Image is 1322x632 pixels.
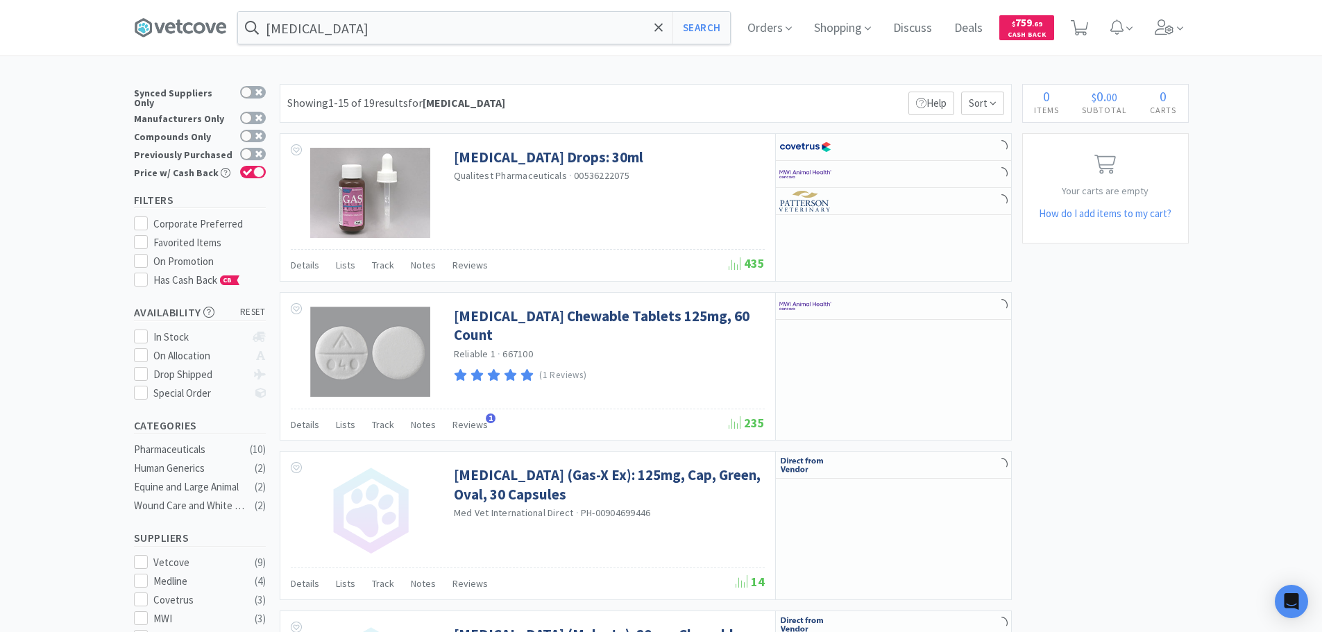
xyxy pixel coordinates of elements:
img: no_image.png [325,466,416,556]
div: MWI [153,610,239,627]
span: 1 [486,413,495,423]
div: ( 2 ) [255,479,266,495]
img: c67096674d5b41e1bca769e75293f8dd_19.png [779,454,831,475]
div: ( 10 ) [250,441,266,458]
a: Reliable 1 [454,348,496,360]
h4: Subtotal [1071,103,1139,117]
span: Reviews [452,577,488,590]
div: Synced Suppliers Only [134,86,233,108]
h5: Availability [134,305,266,321]
div: Equine and Large Animal [134,479,246,495]
span: 235 [729,415,765,431]
span: $ [1092,90,1096,104]
button: Search [672,12,730,44]
span: Reviews [452,418,488,431]
div: In Stock [153,329,246,345]
span: Notes [411,259,436,271]
div: ( 9 ) [255,554,266,571]
span: Details [291,418,319,431]
span: Has Cash Back [153,273,240,287]
h4: Carts [1139,103,1188,117]
a: Deals [949,22,988,35]
div: ( 2 ) [255,497,266,514]
div: Compounds Only [134,130,233,142]
div: Previously Purchased [134,148,233,160]
span: Details [291,259,319,271]
img: 51549607e3924e8a9638da682992fd9f_68130.jpeg [310,148,430,238]
div: ( 3 ) [255,592,266,608]
a: Discuss [888,22,938,35]
img: b20762bef11847cbbf02eb5358f7bbeb_389635.png [310,307,430,397]
span: 0 [1160,87,1167,105]
div: . [1071,89,1139,103]
a: $759.69Cash Back [999,9,1054,46]
img: f5e969b455434c6296c6d81ef179fa71_3.png [779,191,831,212]
span: Lists [336,577,355,590]
span: · [576,506,579,519]
a: Med Vet International Direct [454,506,574,519]
span: · [498,348,500,360]
span: Track [372,259,394,271]
span: CB [221,276,235,284]
div: On Allocation [153,348,246,364]
span: reset [240,305,266,320]
span: Track [372,418,394,431]
p: Your carts are empty [1023,183,1188,198]
span: 0 [1043,87,1050,105]
h5: Categories [134,418,266,434]
img: 77fca1acd8b6420a9015268ca798ef17_1.png [779,137,831,157]
img: f6b2451649754179b5b4e0c70c3f7cb0_2.png [779,164,831,185]
a: [MEDICAL_DATA] Drops: 30ml [454,148,643,166]
span: 435 [729,255,765,271]
span: for [408,96,505,110]
div: Covetrus [153,592,239,608]
span: Notes [411,418,436,431]
div: Manufacturers Only [134,112,233,123]
span: Sort [961,92,1004,115]
div: On Promotion [153,253,266,270]
div: Pharmaceuticals [134,441,246,458]
span: PH-00904699446 [581,506,651,519]
div: Human Generics [134,460,246,477]
span: 00 [1106,90,1117,104]
span: 667100 [502,348,533,360]
div: Open Intercom Messenger [1275,585,1308,618]
a: Qualitest Pharmaceuticals [454,169,567,182]
span: Notes [411,577,436,590]
h5: Suppliers [134,530,266,546]
span: Details [291,577,319,590]
span: $ [1012,19,1015,28]
span: 14 [736,574,765,590]
h5: How do I add items to my cart? [1023,205,1188,222]
a: [MEDICAL_DATA] (Gas-X Ex): 125mg, Cap, Green, Oval, 30 Capsules [454,466,761,504]
div: ( 2 ) [255,460,266,477]
div: ( 3 ) [255,610,266,627]
span: 0 [1096,87,1103,105]
span: Cash Back [1008,31,1046,40]
p: Help [908,92,954,115]
span: 00536222075 [574,169,629,182]
h5: Filters [134,192,266,208]
h4: Items [1023,103,1071,117]
span: Track [372,577,394,590]
span: . 69 [1032,19,1042,28]
div: Favorited Items [153,234,266,251]
p: (1 Reviews) [539,368,586,383]
div: Vetcove [153,554,239,571]
div: ( 4 ) [255,573,266,590]
span: · [569,169,572,182]
input: Search by item, sku, manufacturer, ingredient, size... [238,12,730,44]
div: Medline [153,573,239,590]
a: [MEDICAL_DATA] Chewable Tablets 125mg, 60 Count [454,307,761,345]
span: Lists [336,259,355,271]
strong: [MEDICAL_DATA] [423,96,505,110]
div: Price w/ Cash Back [134,166,233,178]
span: 759 [1012,16,1042,29]
span: Lists [336,418,355,431]
div: Wound Care and White Goods [134,497,246,514]
img: f6b2451649754179b5b4e0c70c3f7cb0_2.png [779,296,831,316]
div: Drop Shipped [153,366,246,383]
div: Corporate Preferred [153,216,266,232]
div: Special Order [153,385,246,402]
div: Showing 1-15 of 19 results [287,94,505,112]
